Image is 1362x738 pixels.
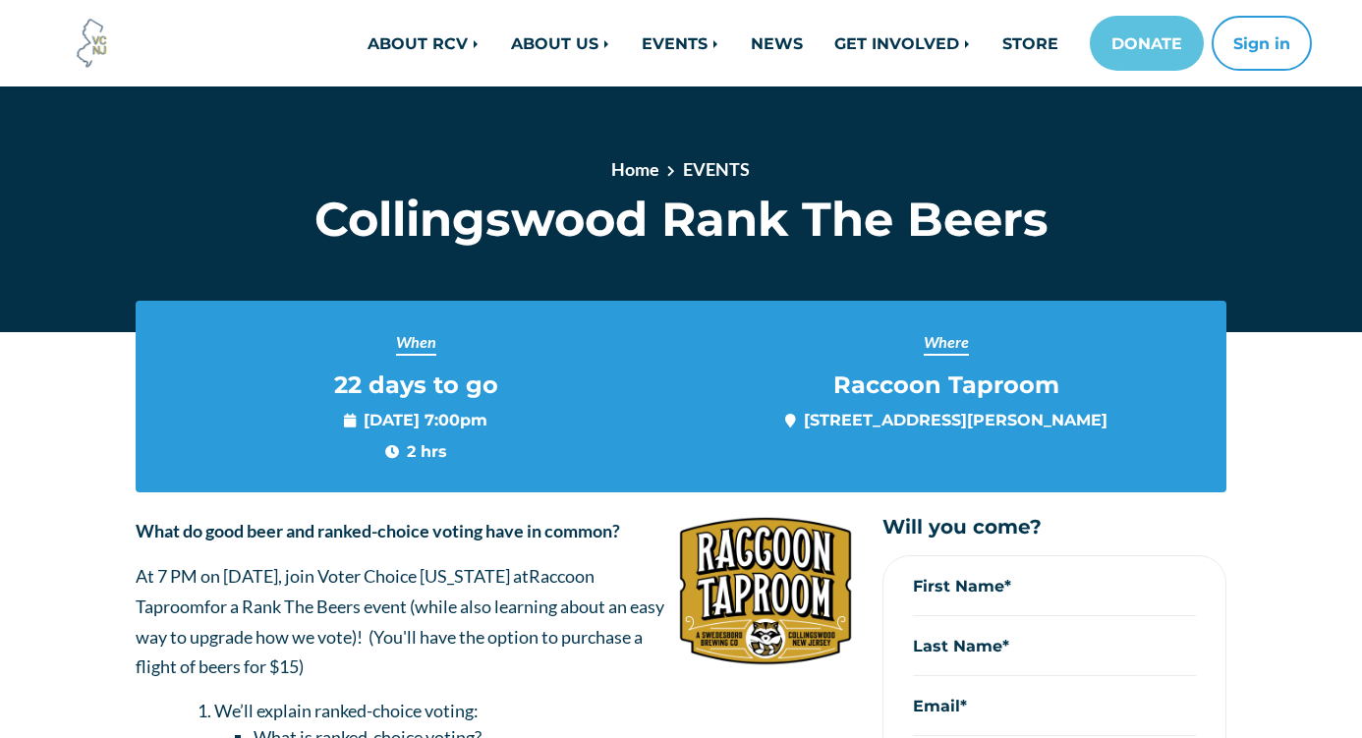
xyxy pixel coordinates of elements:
a: NEWS [735,24,819,63]
a: STORE [987,24,1074,63]
a: Home [611,158,659,180]
a: ABOUT RCV [352,24,495,63]
span: [DATE] 7:00pm [344,408,487,431]
span: Where [924,330,969,356]
img: silologo1.png [678,516,853,666]
button: Sign in or sign up [1212,16,1312,71]
nav: breadcrumb [346,156,1016,191]
a: EVENTS [683,158,750,180]
p: At 7 PM on [DATE], join Voter Choice [US_STATE] at for a Rank The Beers event (while also learnin... [136,561,853,681]
h1: Collingswood Rank The Beers [276,191,1087,248]
section: Event info [136,301,1226,492]
span: When [396,330,436,356]
img: Voter Choice NJ [66,17,119,70]
span: Raccoon Taproom [833,371,1059,400]
span: ou'll have the option to purchase a flight of beers for $15) [136,626,643,678]
a: [STREET_ADDRESS][PERSON_NAME] [804,410,1107,429]
strong: What do good beer and ranked-choice voting have in common? [136,520,620,541]
nav: Main navigation [260,16,1312,71]
h5: Will you come? [882,516,1226,539]
span: Raccoon Taproom [136,565,595,617]
a: GET INVOLVED [819,24,987,63]
a: ABOUT US [495,24,626,63]
span: 2 hrs [385,439,447,463]
a: DONATE [1090,16,1204,71]
a: EVENTS [626,24,735,63]
span: 22 days to go [334,371,498,400]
